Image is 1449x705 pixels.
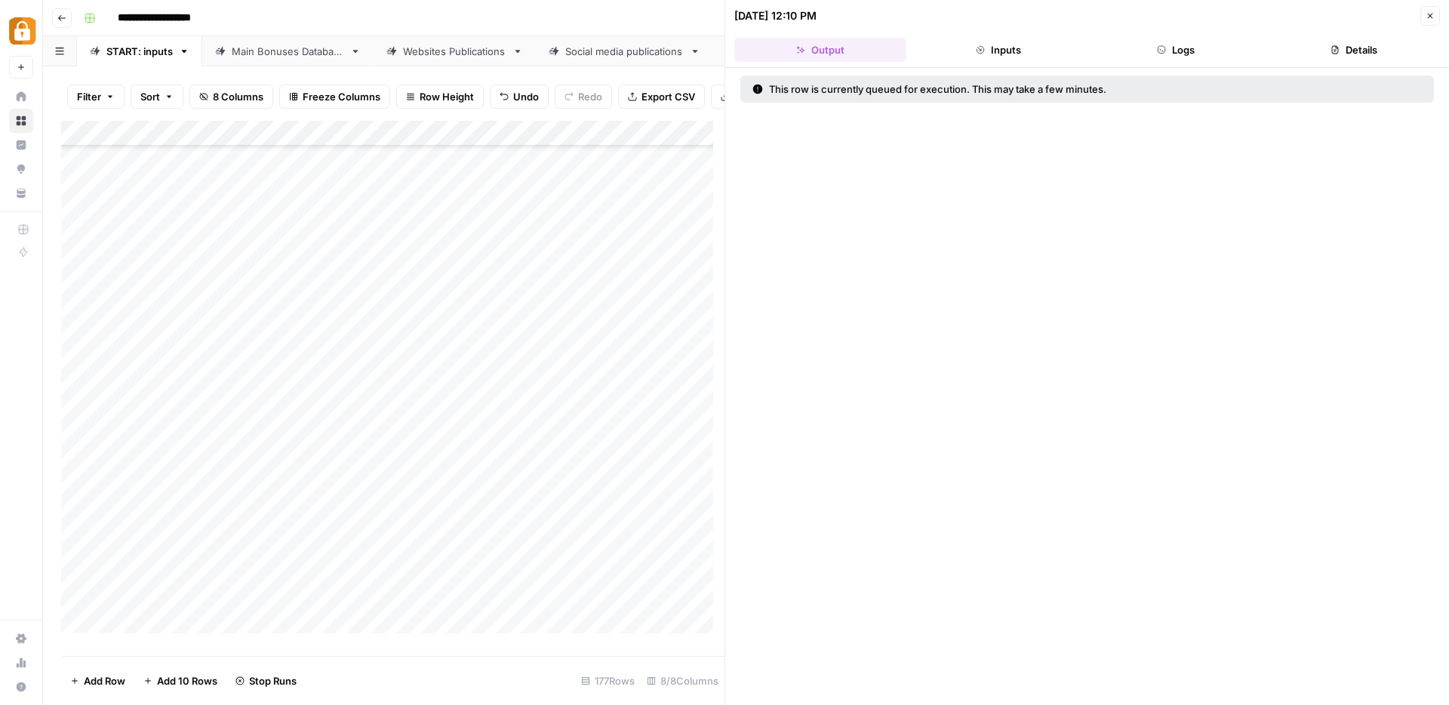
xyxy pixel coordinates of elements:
button: Undo [490,85,549,109]
a: START: inputs [77,36,202,66]
button: Help + Support [9,675,33,699]
button: Logs [1091,38,1263,62]
span: Undo [513,89,539,104]
div: Main Bonuses Database [232,44,344,59]
a: Usage [9,651,33,675]
span: Add Row [84,673,125,688]
span: Export CSV [641,89,695,104]
a: Websites Publications [374,36,536,66]
a: Main Bonuses Database [202,36,374,66]
button: 8 Columns [189,85,273,109]
div: Websites Publications [403,44,506,59]
a: Opportunities [9,157,33,181]
a: Social media publications [536,36,713,66]
div: START: inputs [106,44,173,59]
button: Filter [67,85,125,109]
span: Add 10 Rows [157,673,217,688]
a: Settings [9,626,33,651]
span: Filter [77,89,101,104]
button: Row Height [396,85,484,109]
button: Freeze Columns [279,85,390,109]
button: Redo [555,85,612,109]
button: Add Row [61,669,134,693]
div: [DATE] 12:10 PM [734,8,817,23]
span: Row Height [420,89,474,104]
button: Workspace: Adzz [9,12,33,50]
div: 8/8 Columns [641,669,724,693]
img: Adzz Logo [9,17,36,45]
a: Your Data [9,181,33,205]
div: Social media publications [565,44,684,59]
a: Home [9,85,33,109]
button: Inputs [912,38,1084,62]
button: Add 10 Rows [134,669,226,693]
span: Stop Runs [249,673,297,688]
span: Redo [578,89,602,104]
span: Freeze Columns [303,89,380,104]
div: 177 Rows [575,669,641,693]
button: Export CSV [618,85,705,109]
a: Browse [9,109,33,133]
a: Insights [9,133,33,157]
button: Sort [131,85,183,109]
button: Stop Runs [226,669,306,693]
span: Sort [140,89,160,104]
div: This row is currently queued for execution. This may take a few minutes. [752,82,1264,97]
span: 8 Columns [213,89,263,104]
button: Output [734,38,906,62]
a: another grid: extracted sources [713,36,921,66]
button: Details [1268,38,1440,62]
